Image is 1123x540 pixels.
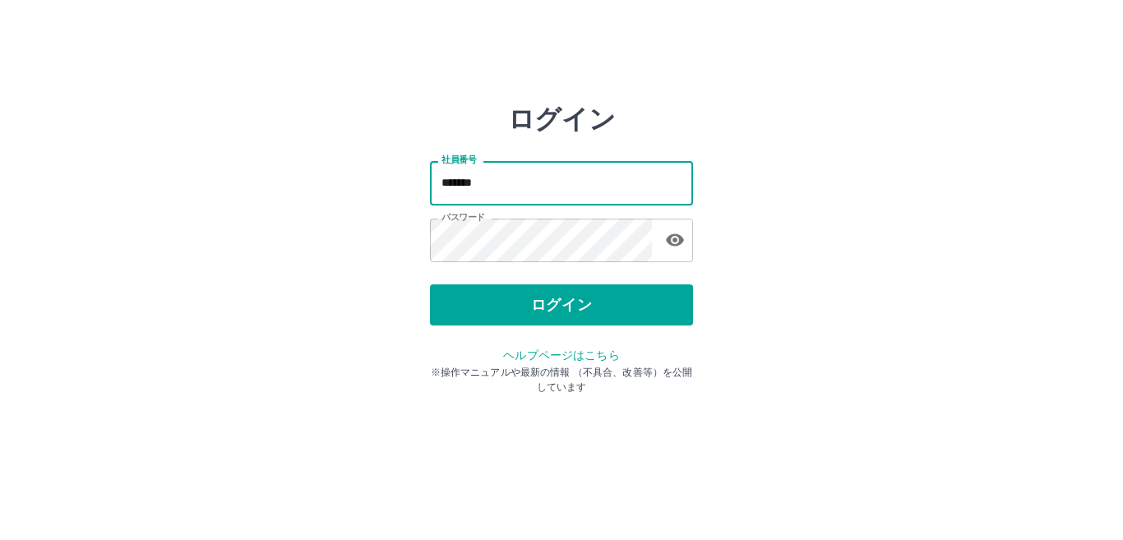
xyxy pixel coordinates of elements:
[430,365,693,395] p: ※操作マニュアルや最新の情報 （不具合、改善等）を公開しています
[441,154,476,166] label: 社員番号
[430,284,693,325] button: ログイン
[508,104,616,135] h2: ログイン
[503,348,619,362] a: ヘルプページはこちら
[441,211,485,224] label: パスワード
